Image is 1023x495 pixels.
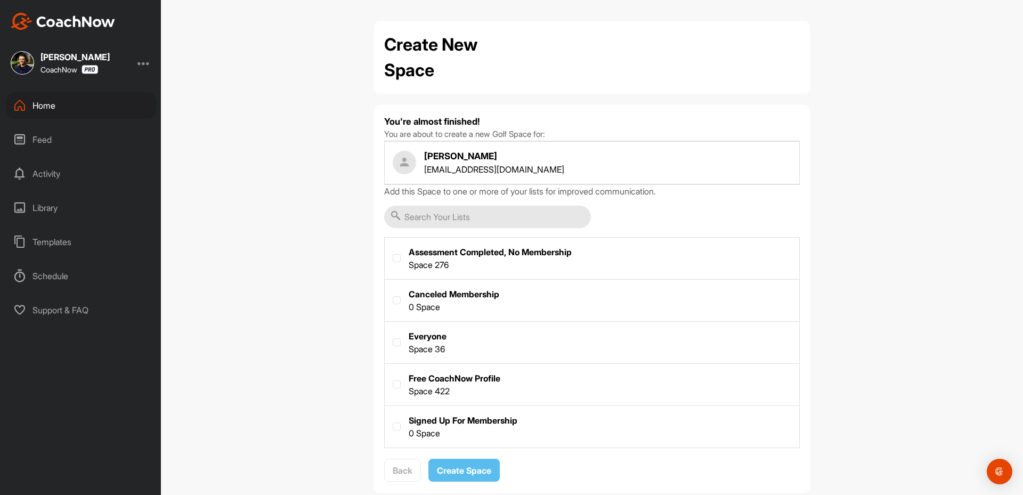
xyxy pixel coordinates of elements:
[6,297,156,323] div: Support & FAQ
[393,151,416,174] img: user
[384,115,800,128] h4: You're almost finished!
[6,160,156,187] div: Activity
[82,65,98,74] img: CoachNow Pro
[384,185,800,198] p: Add this Space to one or more of your lists for improved communication.
[384,32,528,83] h2: Create New Space
[424,150,564,163] h4: [PERSON_NAME]
[437,465,491,476] span: Create Space
[384,459,421,482] button: Back
[6,92,156,119] div: Home
[424,163,564,176] p: [EMAIL_ADDRESS][DOMAIN_NAME]
[40,65,98,74] div: CoachNow
[6,229,156,255] div: Templates
[6,194,156,221] div: Library
[6,126,156,153] div: Feed
[11,13,115,30] img: CoachNow
[40,53,110,61] div: [PERSON_NAME]
[987,459,1012,484] div: Open Intercom Messenger
[428,459,500,482] button: Create Space
[384,128,800,141] p: You are about to create a new Golf Space for:
[11,51,34,75] img: square_49fb5734a34dfb4f485ad8bdc13d6667.jpg
[393,465,412,476] span: Back
[384,206,591,228] input: Search Your Lists
[6,263,156,289] div: Schedule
